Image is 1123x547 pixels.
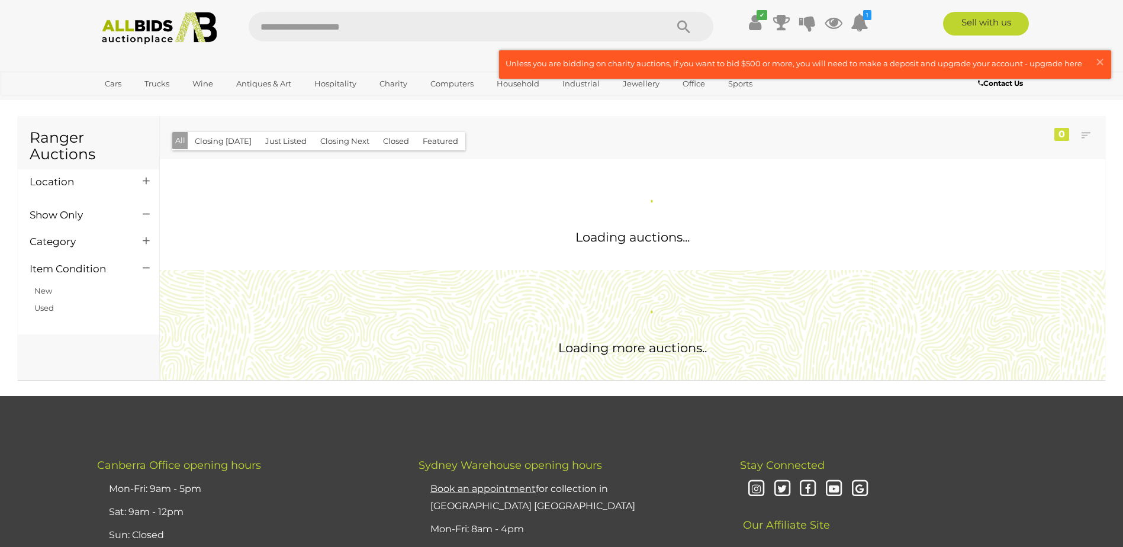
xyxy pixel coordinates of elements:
i: Twitter [772,479,793,500]
a: Book an appointmentfor collection in [GEOGRAPHIC_DATA] [GEOGRAPHIC_DATA] [430,483,635,511]
i: Youtube [823,479,844,500]
li: Mon-Fri: 9am - 5pm [106,478,389,501]
a: Hospitality [307,74,364,94]
span: Canberra Office opening hours [97,459,261,472]
i: 1 [863,10,871,20]
button: Search [654,12,713,41]
a: ✔ [746,12,764,33]
span: Loading auctions... [575,230,690,244]
div: 0 [1054,128,1069,141]
button: Closing [DATE] [188,132,259,150]
i: ✔ [757,10,767,20]
h1: Ranger Auctions [30,130,147,162]
a: Used [34,303,54,313]
a: Contact Us [978,77,1026,90]
img: Allbids.com.au [95,12,224,44]
a: Industrial [555,74,607,94]
span: Loading more auctions.. [558,340,707,355]
a: Antiques & Art [229,74,299,94]
a: Household [489,74,547,94]
a: Office [675,74,713,94]
a: [GEOGRAPHIC_DATA] [97,94,197,113]
u: Book an appointment [430,483,536,494]
button: Closing Next [313,132,377,150]
a: Sell with us [943,12,1029,36]
h4: Category [30,236,125,247]
h4: Show Only [30,210,125,221]
h4: Item Condition [30,263,125,275]
a: Trucks [137,74,177,94]
button: Featured [416,132,465,150]
a: 1 [851,12,868,33]
i: Facebook [797,479,818,500]
span: Sydney Warehouse opening hours [419,459,602,472]
button: Just Listed [258,132,314,150]
i: Instagram [746,479,767,500]
a: Sports [720,74,760,94]
a: Wine [185,74,221,94]
a: New [34,286,52,295]
a: Cars [97,74,129,94]
li: Sat: 9am - 12pm [106,501,389,524]
span: Our Affiliate Site [740,501,830,532]
b: Contact Us [978,79,1023,88]
li: Mon-Fri: 8am - 4pm [427,518,710,541]
span: × [1095,50,1105,73]
a: Charity [372,74,415,94]
li: Sun: Closed [106,524,389,547]
button: Closed [376,132,416,150]
button: All [172,132,188,149]
a: Jewellery [615,74,667,94]
i: Google [850,479,870,500]
a: Computers [423,74,481,94]
h4: Location [30,176,125,188]
span: Stay Connected [740,459,825,472]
